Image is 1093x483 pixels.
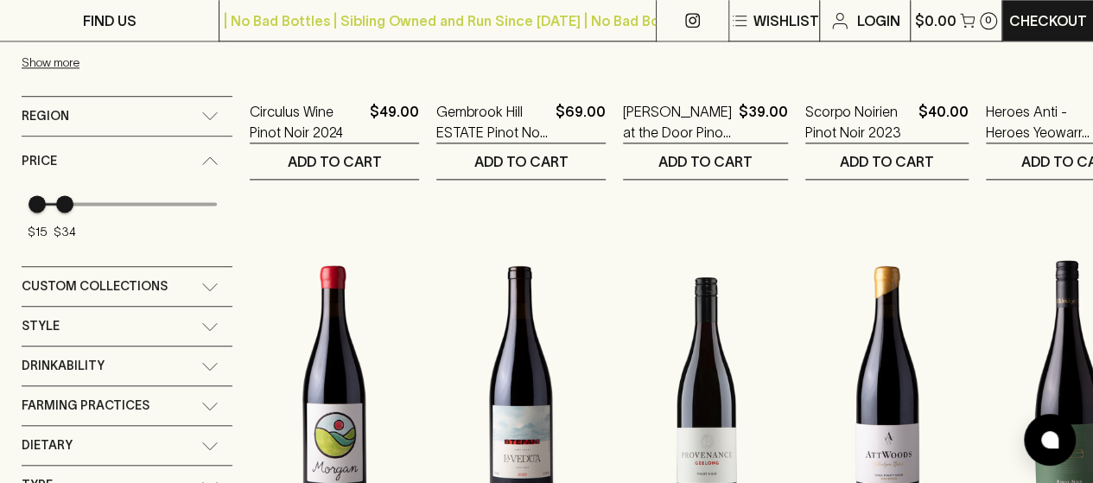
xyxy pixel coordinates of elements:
p: $49.00 [370,101,419,143]
p: 0 [985,16,992,25]
div: Custom Collections [22,267,232,306]
div: Style [22,307,232,346]
p: $40.00 [918,101,969,143]
div: Farming Practices [22,386,232,425]
p: ADD TO CART [840,151,934,172]
p: ADD TO CART [288,151,382,172]
span: Drinkability [22,355,105,377]
button: ADD TO CART [250,143,419,179]
a: [PERSON_NAME] at the Door Pinot Noir 2024 [623,101,732,143]
span: Custom Collections [22,276,168,297]
div: Dietary [22,426,232,465]
p: $39.00 [739,101,788,143]
p: Checkout [1009,10,1087,31]
span: $15 [28,225,48,238]
a: Scorpo Noirien Pinot Noir 2023 [805,101,912,143]
button: ADD TO CART [623,143,788,179]
p: $0.00 [915,10,956,31]
p: $69.00 [556,101,606,143]
p: ADD TO CART [658,151,753,172]
span: $34 [54,225,76,238]
p: Login [857,10,900,31]
p: Wishlist [753,10,819,31]
div: Price [22,137,232,186]
img: bubble-icon [1041,431,1058,448]
span: Dietary [22,435,73,456]
button: ADD TO CART [436,143,606,179]
p: FIND US [83,10,137,31]
span: Region [22,105,69,127]
a: Circulus Wine Pinot Noir 2024 [250,101,363,143]
span: Farming Practices [22,395,149,416]
span: Price [22,150,57,172]
a: Gembrook Hill ESTATE Pinot Noir 2024 [436,101,549,143]
div: Drinkability [22,346,232,385]
button: Show more [22,45,248,80]
div: Region [22,97,232,136]
p: ADD TO CART [474,151,569,172]
button: ADD TO CART [805,143,969,179]
span: Style [22,315,60,337]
